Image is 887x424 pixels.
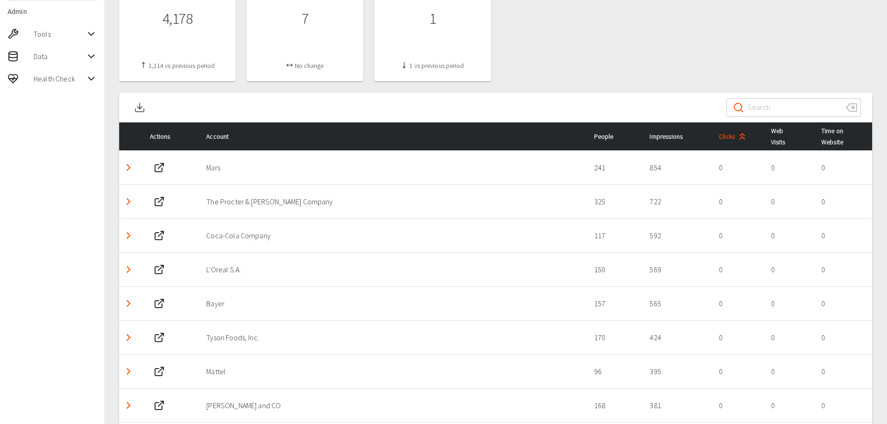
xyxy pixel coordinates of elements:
span: Account [206,131,244,142]
h4: No change [254,62,356,70]
p: 0 [771,230,806,241]
div: Time on Website [821,125,865,148]
span: Time on Website [821,125,860,148]
p: 0 [821,264,865,275]
p: 96 [594,366,635,377]
p: 0 [719,400,756,411]
p: 170 [594,332,635,343]
span: People [594,131,629,142]
p: 854 [650,162,704,173]
button: Detail panel visibility toggle [119,192,138,211]
p: 0 [821,332,865,343]
h4: 1,114 vs previous period [127,62,228,70]
div: Impressions [650,131,704,142]
p: 0 [821,162,865,173]
span: Data [34,51,86,62]
h1: 4,178 [163,10,193,27]
button: Web Site [150,362,169,381]
svg: Search [733,102,744,113]
button: Detail panel visibility toggle [119,158,138,177]
p: 0 [719,332,756,343]
p: 0 [771,298,806,309]
p: 325 [594,196,635,207]
p: The Procter & [PERSON_NAME] Company [206,196,579,207]
p: 0 [771,264,806,275]
p: 0 [771,400,806,411]
h4: 1 vs previous period [382,62,483,70]
p: 0 [719,162,756,173]
p: 0 [821,366,865,377]
button: Detail panel visibility toggle [119,328,138,347]
p: 592 [650,230,704,241]
div: Web Visits [771,125,806,148]
p: 150 [594,264,635,275]
p: Mattel [206,366,579,377]
h1: 7 [302,10,309,27]
p: 0 [821,196,865,207]
p: 0 [719,298,756,309]
p: 0 [771,366,806,377]
div: Clicks [719,131,756,142]
p: 241 [594,162,635,173]
button: Download [130,93,149,122]
div: Account [206,131,579,142]
p: 0 [719,196,756,207]
button: Web Site [150,396,169,415]
button: Detail panel visibility toggle [119,396,138,415]
p: 157 [594,298,635,309]
p: 0 [719,366,756,377]
p: 0 [719,230,756,241]
p: 395 [650,366,704,377]
span: Clicks [719,131,750,142]
span: Web Visits [771,125,802,148]
button: Detail panel visibility toggle [119,226,138,245]
button: Web Site [150,294,169,313]
div: Actions [150,131,191,142]
p: 569 [650,264,704,275]
p: 117 [594,230,635,241]
span: Actions [150,131,185,142]
p: 0 [771,162,806,173]
p: 0 [771,196,806,207]
button: Web Site [150,328,169,347]
p: 722 [650,196,704,207]
p: 168 [594,400,635,411]
input: Search [748,94,839,121]
p: 0 [821,230,865,241]
p: 381 [650,400,704,411]
p: Mars [206,162,579,173]
button: Detail panel visibility toggle [119,362,138,381]
p: Tyson Foods, Inc. [206,332,579,343]
p: 0 [821,400,865,411]
button: Web Site [150,226,169,245]
button: Detail panel visibility toggle [119,260,138,279]
p: 424 [650,332,704,343]
p: 0 [821,298,865,309]
p: 565 [650,298,704,309]
span: Tools [34,28,86,40]
button: Web Site [150,192,169,211]
button: Web Site [150,260,169,279]
p: 0 [771,332,806,343]
button: Web Site [150,158,169,177]
h1: 1 [429,10,436,27]
span: Impressions [650,131,697,142]
p: [PERSON_NAME] and CO [206,400,579,411]
div: People [594,131,635,142]
p: Coca-Cola Company [206,230,579,241]
p: Bayer [206,298,579,309]
span: Health Check [34,73,86,84]
p: 0 [719,264,756,275]
p: L'Oreal S.A. [206,264,579,275]
button: Detail panel visibility toggle [119,294,138,313]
